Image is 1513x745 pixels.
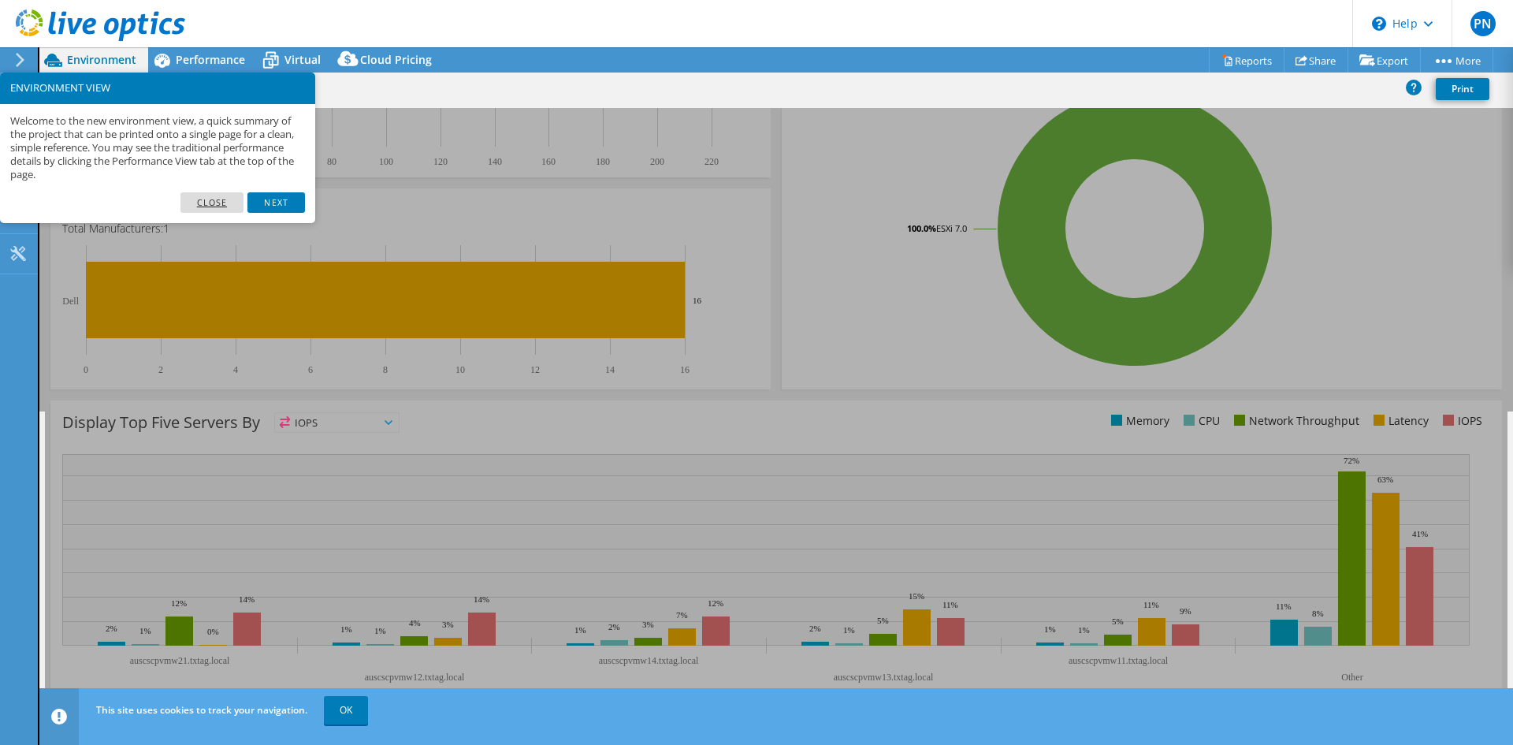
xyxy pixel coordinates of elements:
a: Share [1284,48,1348,73]
a: Print [1436,78,1489,100]
a: Export [1348,48,1421,73]
h3: ENVIRONMENT VIEW [10,83,305,93]
span: Performance [176,52,245,67]
span: Virtual [284,52,321,67]
a: OK [324,696,368,725]
a: Reports [1209,48,1284,73]
a: Next [247,192,304,213]
a: More [1420,48,1493,73]
a: Close [180,192,244,213]
span: PN [1470,11,1496,36]
svg: \n [1372,17,1386,31]
span: Environment [67,52,136,67]
span: Cloud Pricing [360,52,432,67]
span: IOPS [275,413,399,432]
span: This site uses cookies to track your navigation. [96,703,307,717]
p: Welcome to the new environment view, a quick summary of the project that can be printed onto a si... [10,114,305,182]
